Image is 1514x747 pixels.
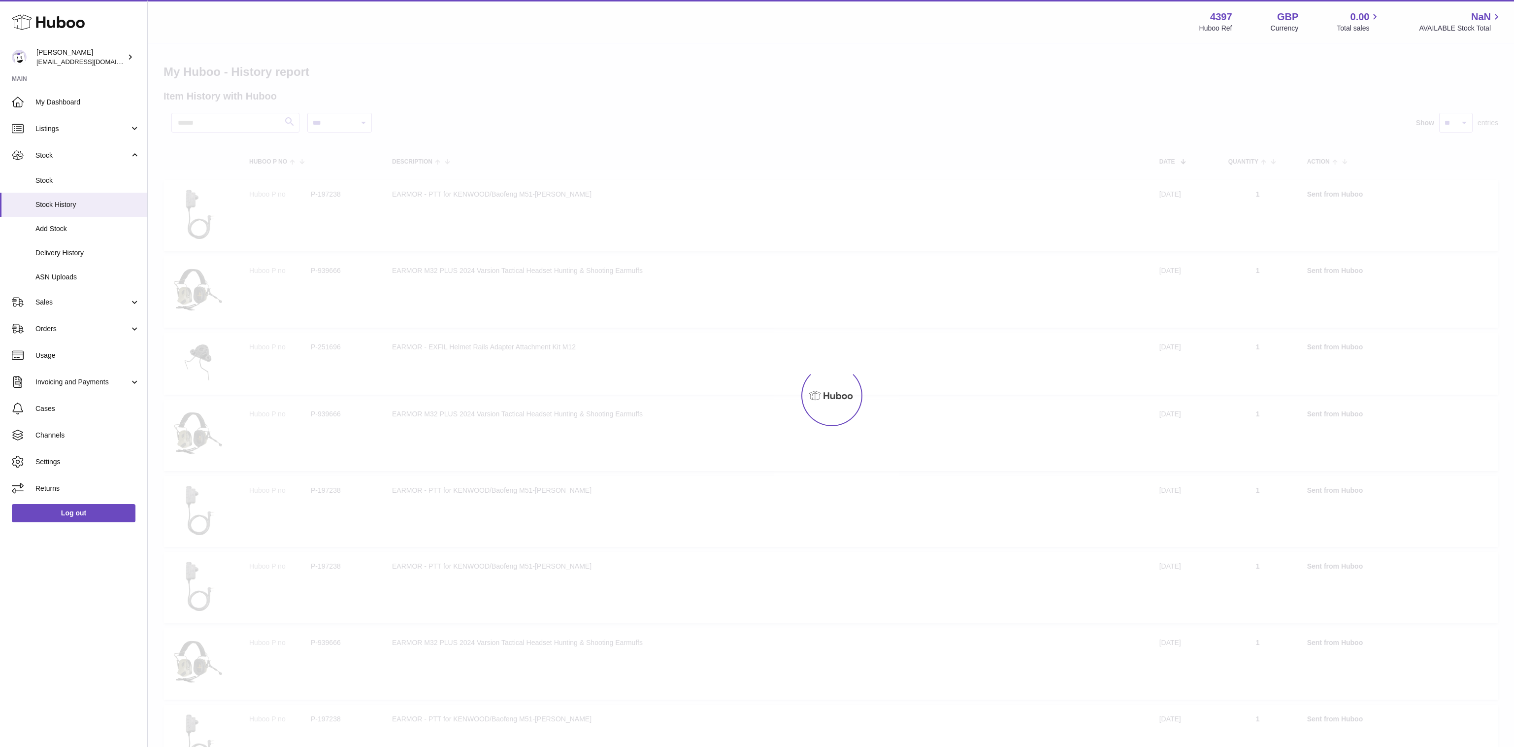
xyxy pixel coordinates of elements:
[35,151,130,160] span: Stock
[36,58,145,66] span: [EMAIL_ADDRESS][DOMAIN_NAME]
[1210,10,1232,24] strong: 4397
[35,224,140,234] span: Add Stock
[1199,24,1232,33] div: Huboo Ref
[1419,24,1502,33] span: AVAILABLE Stock Total
[35,457,140,467] span: Settings
[1337,10,1381,33] a: 0.00 Total sales
[1337,24,1381,33] span: Total sales
[35,176,140,185] span: Stock
[1271,24,1299,33] div: Currency
[35,272,140,282] span: ASN Uploads
[35,431,140,440] span: Channels
[1350,10,1370,24] span: 0.00
[12,504,135,522] a: Log out
[12,50,27,65] img: drumnnbass@gmail.com
[35,200,140,209] span: Stock History
[1419,10,1502,33] a: NaN AVAILABLE Stock Total
[35,124,130,134] span: Listings
[35,324,130,334] span: Orders
[35,377,130,387] span: Invoicing and Payments
[35,298,130,307] span: Sales
[35,98,140,107] span: My Dashboard
[35,484,140,493] span: Returns
[1277,10,1298,24] strong: GBP
[1471,10,1491,24] span: NaN
[35,248,140,258] span: Delivery History
[35,351,140,360] span: Usage
[35,404,140,413] span: Cases
[36,48,125,67] div: [PERSON_NAME]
